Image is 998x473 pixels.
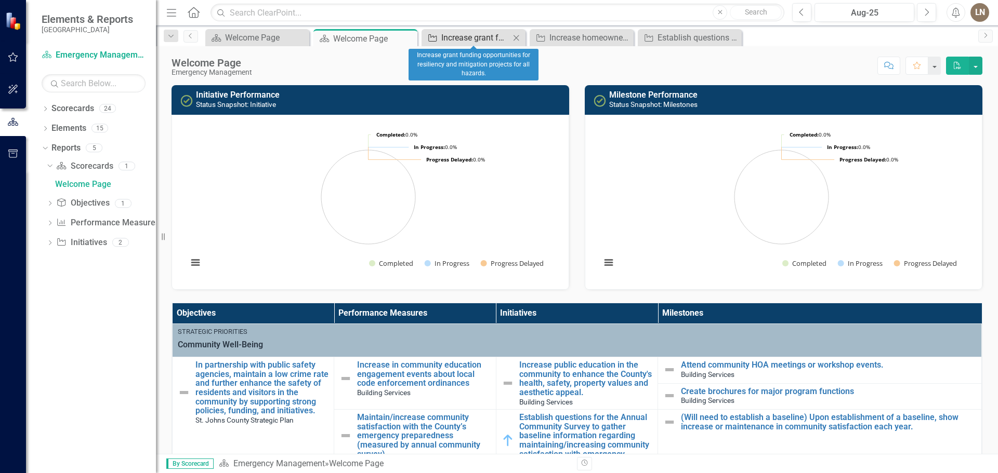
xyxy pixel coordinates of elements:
[519,398,573,406] span: Building Services
[425,259,469,268] button: Show In Progress
[56,237,107,249] a: Initiatives
[333,32,415,45] div: Welcome Page
[182,123,554,279] svg: Interactive chart
[827,143,870,151] text: 0.0%
[496,410,658,471] td: Double-Click to Edit Right Click for Context Menu
[56,197,109,209] a: Objectives
[376,131,417,138] text: 0.0%
[357,413,490,458] a: Maintain/increase community satisfaction with the County’s emergency preparedness (measured by an...
[609,100,698,109] small: Status Snapshot: Milestones
[178,327,976,336] div: Strategic Priorities
[663,363,676,376] img: Not Defined
[519,413,652,468] a: Establish questions for the Annual Community Survey to gather baseline information regarding main...
[42,74,146,92] input: Search Below...
[815,3,914,22] button: Aug-25
[502,377,514,389] img: Not Defined
[502,434,514,447] img: In Progress
[5,11,24,30] img: ClearPoint Strategy
[196,100,276,109] small: Status Snapshot: Initiative
[426,156,485,163] text: 0.0%
[86,143,102,152] div: 5
[681,387,976,396] a: Create brochures for major program functions
[195,360,329,415] a: In partnership with public safety agencies, maintain a low crime rate and further enhance the saf...
[414,143,457,151] text: 0.0%
[208,31,307,44] a: Welcome Page
[99,104,116,113] div: 24
[55,180,156,189] div: Welcome Page
[225,31,307,44] div: Welcome Page
[519,360,652,397] a: Increase public education in the community to enhance the County's health, safety, property value...
[681,396,734,404] span: Building Services
[339,372,352,385] img: Not Defined
[211,4,784,22] input: Search ClearPoint...
[178,386,190,399] img: Not Defined
[663,416,676,428] img: Not Defined
[594,94,606,107] img: Completed
[596,123,971,279] div: Chart. Highcharts interactive chart.
[51,103,94,115] a: Scorecards
[195,416,294,424] span: St. Johns County Strategic Plan
[329,458,384,468] div: Welcome Page
[166,458,214,469] span: By Scorecard
[681,413,976,431] a: (Will need to establish a baseline) Upon establishment of a baseline, show increase or maintenanc...
[441,31,510,44] div: Increase grant funding opportunities for resiliency and mitigation projects for all hazards.
[115,199,132,208] div: 1
[52,175,156,192] a: Welcome Page
[426,156,473,163] tspan: Progress Delayed:
[658,410,982,471] td: Double-Click to Edit Right Click for Context Menu
[790,131,831,138] text: 0.0%
[414,143,445,151] tspan: In Progress:
[172,57,252,69] div: Welcome Page
[196,90,280,100] a: Initiative Performance
[172,69,252,76] div: Emergency Management
[838,259,883,268] button: Show In Progress
[827,143,858,151] tspan: In Progress:
[56,217,159,229] a: Performance Measures
[640,31,739,44] a: Establish questions for the Annual Community Survey to gather baseline information regarding main...
[56,160,113,172] a: Scorecards
[730,5,782,20] button: Search
[219,458,569,470] div: »
[790,131,819,138] tspan: Completed:
[681,370,734,379] span: Building Services
[188,255,203,270] button: View chart menu, Chart
[894,259,958,268] button: Show Progress Delayed
[91,124,108,133] div: 15
[839,156,886,163] tspan: Progress Delayed:
[409,49,539,80] div: Increase grant funding opportunities for resiliency and mitigation projects for all hazards.
[182,123,558,279] div: Chart. Highcharts interactive chart.
[818,7,911,19] div: Aug-25
[233,458,325,468] a: Emergency Management
[839,156,898,163] text: 0.0%
[596,123,967,279] svg: Interactive chart
[601,255,616,270] button: View chart menu, Chart
[119,161,135,170] div: 1
[609,90,698,100] a: Milestone Performance
[112,238,129,247] div: 2
[180,94,193,107] img: Completed
[681,360,976,370] a: Attend community HOA meetings or workshop events.
[339,429,352,442] img: Not Defined
[178,339,976,351] span: Community Well-Being
[42,25,133,34] small: [GEOGRAPHIC_DATA]
[51,123,86,134] a: Elements
[334,410,496,471] td: Double-Click to Edit Right Click for Context Menu
[481,259,545,268] button: Show Progress Delayed
[424,31,510,44] a: Increase grant funding opportunities for resiliency and mitigation projects for all hazards.
[357,388,411,397] span: Building Services
[369,259,413,268] button: Show Completed
[970,3,989,22] button: LN
[42,49,146,61] a: Emergency Management
[42,13,133,25] span: Elements & Reports
[782,259,826,268] button: Show Completed
[663,389,676,402] img: Not Defined
[658,31,739,44] div: Establish questions for the Annual Community Survey to gather baseline information regarding main...
[51,142,81,154] a: Reports
[549,31,631,44] div: Increase homeowners education of flood hazards
[745,8,767,16] span: Search
[532,31,631,44] a: Increase homeowners education of flood hazards
[357,360,490,388] a: Increase in community education engagement events about local code enforcement ordinances
[376,131,405,138] tspan: Completed:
